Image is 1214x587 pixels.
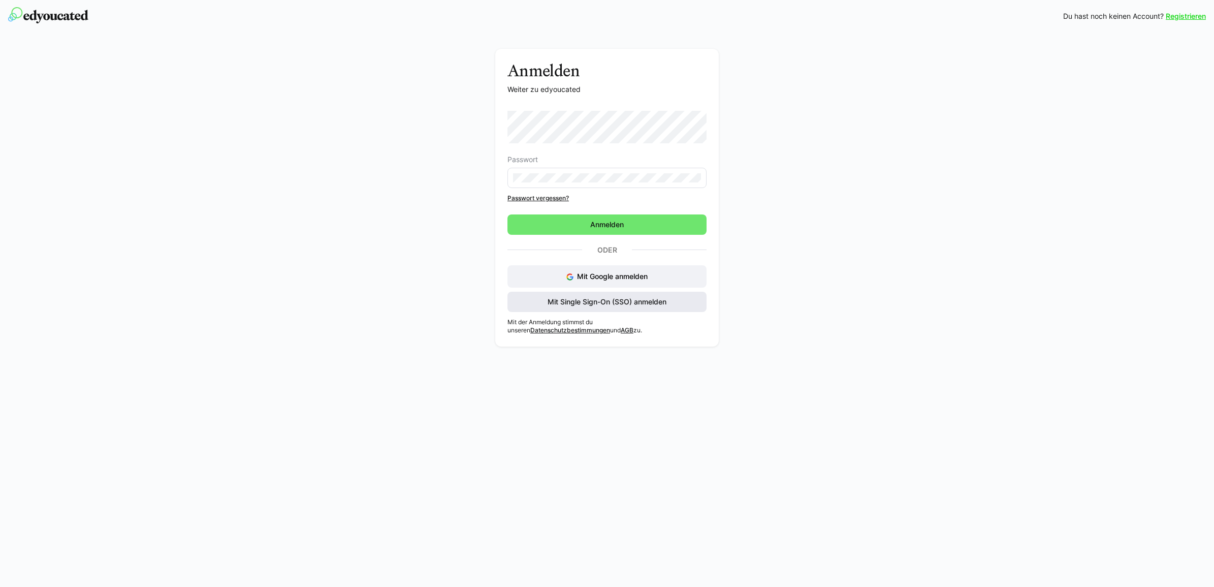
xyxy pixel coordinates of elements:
a: AGB [621,326,633,334]
button: Mit Google anmelden [507,265,707,288]
button: Anmelden [507,214,707,235]
button: Mit Single Sign-On (SSO) anmelden [507,292,707,312]
p: Oder [582,243,632,257]
span: Anmelden [589,220,625,230]
span: Du hast noch keinen Account? [1063,11,1164,21]
a: Registrieren [1166,11,1206,21]
span: Passwort [507,156,538,164]
p: Weiter zu edyoucated [507,84,707,95]
h3: Anmelden [507,61,707,80]
span: Mit Single Sign-On (SSO) anmelden [546,297,668,307]
p: Mit der Anmeldung stimmst du unseren und zu. [507,318,707,334]
span: Mit Google anmelden [577,272,648,281]
a: Passwort vergessen? [507,194,707,202]
img: edyoucated [8,7,88,23]
a: Datenschutzbestimmungen [530,326,610,334]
